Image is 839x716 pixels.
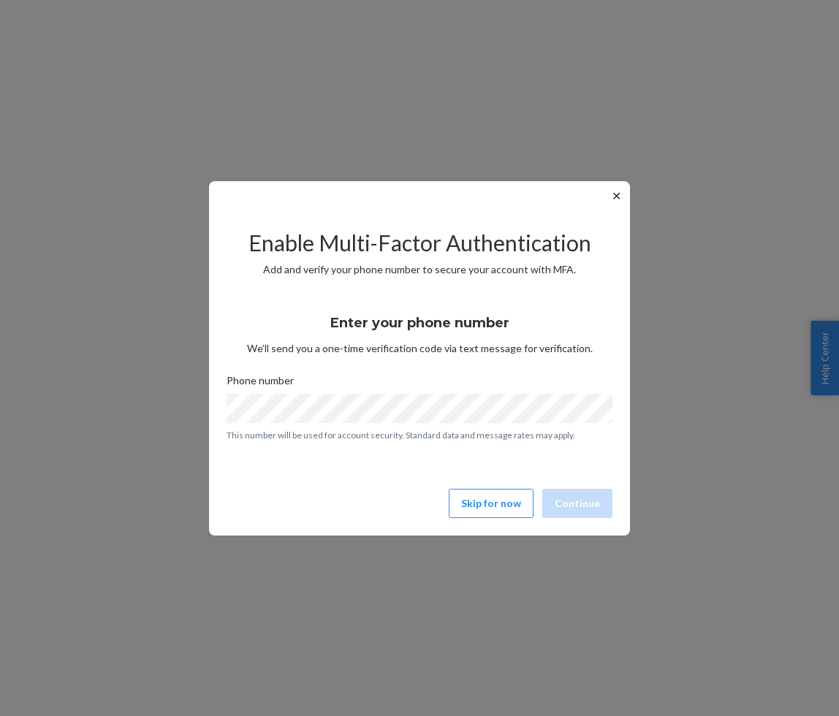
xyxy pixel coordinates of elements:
[330,313,509,332] h3: Enter your phone number
[449,489,534,518] button: Skip for now
[227,373,294,394] span: Phone number
[227,262,612,277] p: Add and verify your phone number to secure your account with MFA.
[227,429,612,441] p: This number will be used for account security. Standard data and message rates may apply.
[609,187,624,205] button: ✕
[227,302,612,356] div: We’ll send you a one-time verification code via text message for verification.
[542,489,612,518] button: Continue
[227,231,612,255] h2: Enable Multi-Factor Authentication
